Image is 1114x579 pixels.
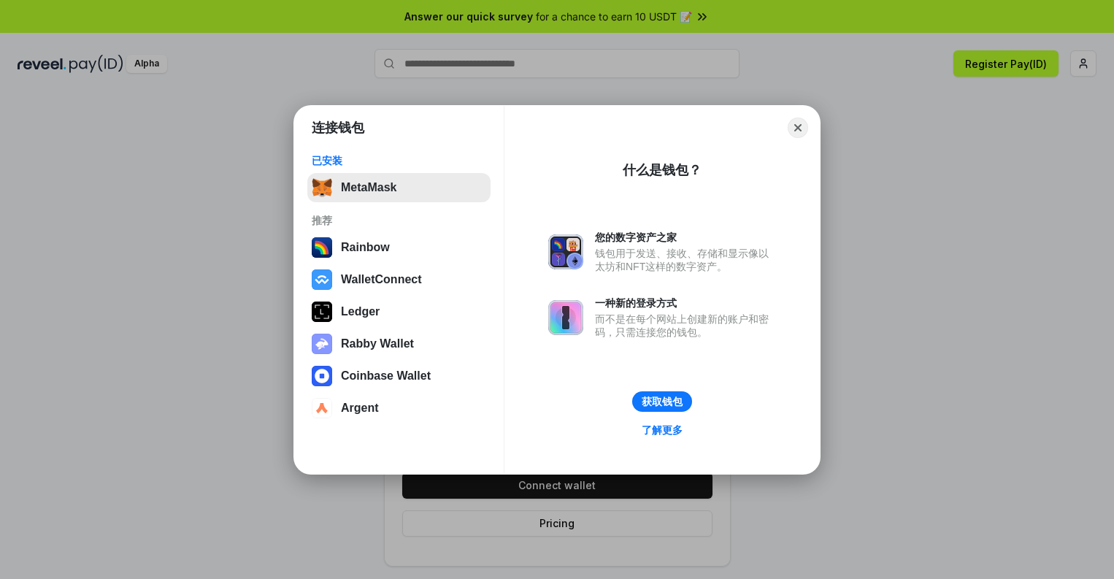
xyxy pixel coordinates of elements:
div: WalletConnect [341,273,422,286]
button: Argent [307,394,491,423]
div: Rainbow [341,241,390,254]
div: 什么是钱包？ [623,161,702,179]
img: svg+xml,%3Csvg%20width%3D%2228%22%20height%3D%2228%22%20viewBox%3D%220%200%2028%2028%22%20fill%3D... [312,269,332,290]
div: 已安装 [312,154,486,167]
h1: 连接钱包 [312,119,364,137]
div: 而不是在每个网站上创建新的账户和密码，只需连接您的钱包。 [595,312,776,339]
button: 获取钱包 [632,391,692,412]
img: svg+xml,%3Csvg%20width%3D%2228%22%20height%3D%2228%22%20viewBox%3D%220%200%2028%2028%22%20fill%3D... [312,398,332,418]
button: Rabby Wallet [307,329,491,358]
button: Ledger [307,297,491,326]
div: 一种新的登录方式 [595,296,776,310]
img: svg+xml,%3Csvg%20width%3D%22120%22%20height%3D%22120%22%20viewBox%3D%220%200%20120%20120%22%20fil... [312,237,332,258]
button: Rainbow [307,233,491,262]
div: Rabby Wallet [341,337,414,350]
button: MetaMask [307,173,491,202]
div: 您的数字资产之家 [595,231,776,244]
div: 了解更多 [642,423,683,437]
button: Close [788,118,808,138]
div: Coinbase Wallet [341,369,431,383]
div: Argent [341,402,379,415]
button: WalletConnect [307,265,491,294]
img: svg+xml,%3Csvg%20width%3D%2228%22%20height%3D%2228%22%20viewBox%3D%220%200%2028%2028%22%20fill%3D... [312,366,332,386]
a: 了解更多 [633,421,691,440]
div: 获取钱包 [642,395,683,408]
div: MetaMask [341,181,396,194]
img: svg+xml,%3Csvg%20xmlns%3D%22http%3A%2F%2Fwww.w3.org%2F2000%2Fsvg%22%20width%3D%2228%22%20height%3... [312,302,332,322]
img: svg+xml,%3Csvg%20xmlns%3D%22http%3A%2F%2Fwww.w3.org%2F2000%2Fsvg%22%20fill%3D%22none%22%20viewBox... [548,300,583,335]
div: 钱包用于发送、接收、存储和显示像以太坊和NFT这样的数字资产。 [595,247,776,273]
div: Ledger [341,305,380,318]
img: svg+xml,%3Csvg%20xmlns%3D%22http%3A%2F%2Fwww.w3.org%2F2000%2Fsvg%22%20fill%3D%22none%22%20viewBox... [312,334,332,354]
div: 推荐 [312,214,486,227]
button: Coinbase Wallet [307,361,491,391]
img: svg+xml,%3Csvg%20xmlns%3D%22http%3A%2F%2Fwww.w3.org%2F2000%2Fsvg%22%20fill%3D%22none%22%20viewBox... [548,234,583,269]
img: svg+xml,%3Csvg%20fill%3D%22none%22%20height%3D%2233%22%20viewBox%3D%220%200%2035%2033%22%20width%... [312,177,332,198]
